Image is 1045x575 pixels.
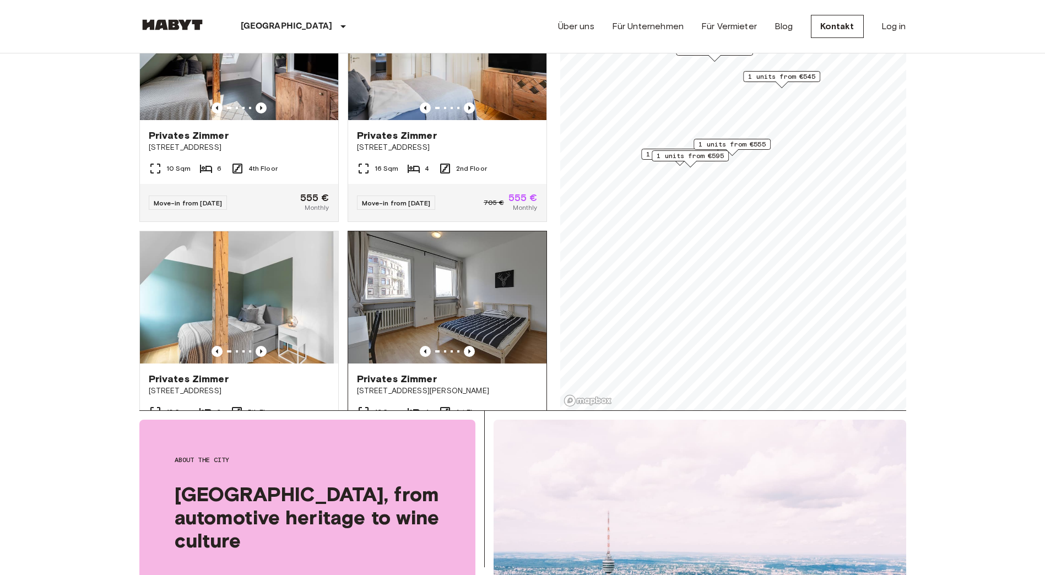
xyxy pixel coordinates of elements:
button: Previous image [212,102,223,113]
span: 5th Floor [248,407,277,417]
span: 555 € [508,193,538,203]
span: Monthly [305,203,329,213]
a: Kontakt [811,15,864,38]
span: Privates Zimmer [149,372,229,386]
div: Map marker [652,150,729,167]
img: Marketing picture of unit DE-09-013-001-05HF [140,231,338,364]
button: Previous image [212,346,223,357]
span: [STREET_ADDRESS] [149,142,329,153]
span: Move-in from [DATE] [154,199,223,207]
span: Monthly [513,203,537,213]
span: Privates Zimmer [357,129,437,142]
button: Previous image [256,346,267,357]
button: Previous image [464,346,475,357]
p: [GEOGRAPHIC_DATA] [241,20,333,33]
span: 555 € [300,193,329,203]
span: 2nd Floor [456,164,487,173]
a: Marketing picture of unit DE-09-013-001-05HFPrevious imagePrevious imagePrivates Zimmer[STREET_AD... [139,231,339,465]
span: [STREET_ADDRESS] [357,142,538,153]
div: Map marker [641,149,718,166]
span: 10 Sqm [166,164,191,173]
span: 18 Sqm [166,407,191,417]
a: Für Vermieter [701,20,757,33]
span: 4 [425,407,429,417]
img: Habyt [139,19,205,30]
a: Log in [881,20,906,33]
span: 4 [425,164,429,173]
span: 6 [216,407,221,417]
div: Map marker [743,71,820,88]
button: Previous image [420,346,431,357]
span: 16 Sqm [375,407,399,417]
span: [GEOGRAPHIC_DATA], from automotive heritage to wine culture [175,482,440,552]
span: 16 Sqm [375,164,399,173]
span: 1 units from €595 [657,151,724,161]
button: Previous image [420,102,431,113]
span: About the city [175,455,440,465]
a: Mapbox logo [564,394,612,407]
span: 1st Floor [456,407,484,417]
button: Previous image [256,102,267,113]
span: 4th Floor [248,164,278,173]
span: [STREET_ADDRESS] [149,386,329,397]
span: 6 [217,164,221,173]
span: Privates Zimmer [357,372,437,386]
div: Map marker [694,139,771,156]
span: Privates Zimmer [149,129,229,142]
button: Previous image [464,102,475,113]
span: 1 units from €545 [748,72,815,82]
a: Für Unternehmen [612,20,684,33]
img: Marketing picture of unit DE-09-005-03M [348,231,546,364]
a: Blog [775,20,793,33]
span: 705 € [484,198,504,208]
a: Marketing picture of unit DE-09-005-03MPrevious imagePrevious imagePrivates Zimmer[STREET_ADDRESS... [348,231,547,465]
span: Move-in from [DATE] [362,199,431,207]
span: 1 units from €555 [699,139,766,149]
a: Über uns [558,20,594,33]
span: [STREET_ADDRESS][PERSON_NAME] [357,386,538,397]
span: 1 units from €665 [646,149,713,159]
